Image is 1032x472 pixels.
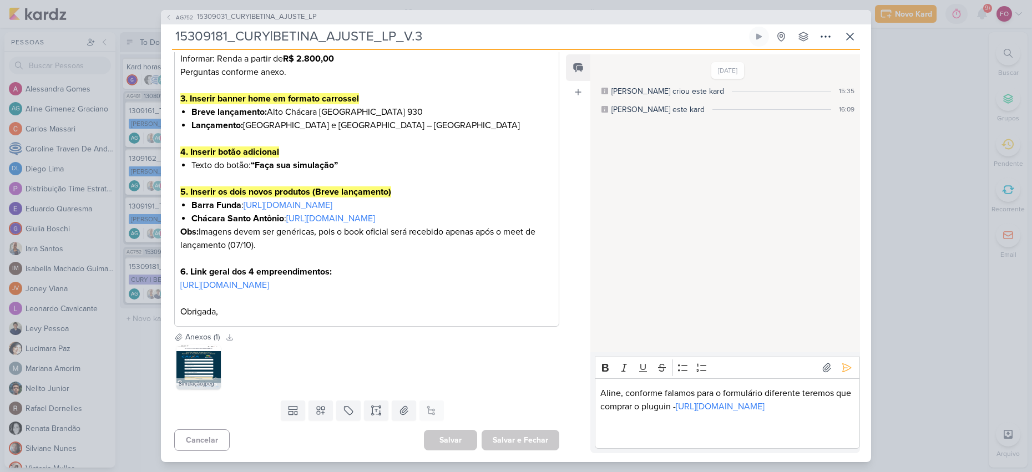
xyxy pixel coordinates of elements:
strong: 3. Inserir banner home em formato carrossel [180,93,359,104]
a: [URL][DOMAIN_NAME] [180,280,269,291]
div: [PERSON_NAME] criou este kard [611,85,724,97]
strong: 6. Link geral dos 4 empreendimentos: [180,266,332,277]
strong: “Faça sua simulação” [251,160,338,171]
p: Perguntas conforme anexo. [180,65,553,79]
div: 15:35 [839,86,854,96]
div: Simulação.jpeg [176,378,221,389]
p: Imagens devem ser genéricas, pois o book oficial será recebido apenas após o meet de lançamento (... [180,225,553,252]
a: [URL][DOMAIN_NAME] [286,213,375,224]
strong: Barra Funda [191,200,241,211]
li: Texto do botão: [191,159,553,172]
div: Editor editing area: main [595,378,860,449]
a: [URL][DOMAIN_NAME] [244,200,332,211]
li: Alto Chácara [GEOGRAPHIC_DATA] 930 [191,105,553,119]
strong: 5. Inserir os dois novos produtos (Breve lançamento) [180,186,391,197]
div: Anexos (1) [185,331,220,343]
a: [URL][DOMAIN_NAME] [676,401,765,412]
button: Cancelar [174,429,230,451]
div: Editor toolbar [595,357,860,378]
p: Aline, conforme falamos para o formulário diferente teremos que comprar o pluguin - [600,387,854,413]
strong: R$ 2.800,00 [283,53,334,64]
strong: Obs: [180,226,199,237]
p: Informar: Renda a partir de [180,52,553,65]
div: Ligar relógio [755,32,763,41]
img: DT6Pvlm59G7P286Q7A7WUUej2nOlcbTN0GZ0FDww.jpg [176,345,221,389]
li: [GEOGRAPHIC_DATA] e [GEOGRAPHIC_DATA] – [GEOGRAPHIC_DATA] [191,119,553,132]
strong: Breve lançamento: [191,106,267,118]
li: : [191,199,553,212]
li: : [191,212,553,225]
strong: 4. Inserir botão adicional [180,146,279,158]
div: [PERSON_NAME] este kard [611,104,705,115]
strong: Lançamento: [191,120,243,131]
input: Kard Sem Título [172,27,747,47]
div: 16:09 [839,104,854,114]
strong: Chácara Santo Antônio [191,213,284,224]
p: Obrigada, [180,292,553,318]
